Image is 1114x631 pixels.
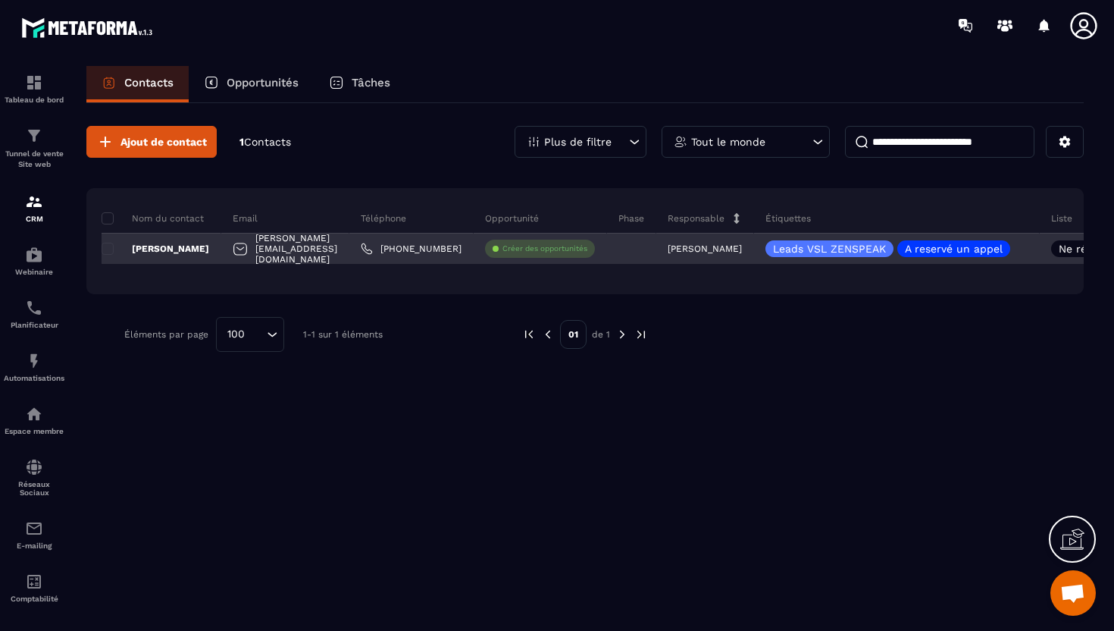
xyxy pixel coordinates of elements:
p: CRM [4,215,64,223]
img: social-network [25,458,43,476]
a: automationsautomationsWebinaire [4,234,64,287]
img: automations [25,352,43,370]
p: Phase [618,212,644,224]
input: Search for option [250,326,263,343]
img: automations [25,405,43,423]
span: 100 [222,326,250,343]
p: Contacts [124,76,174,89]
p: Opportunité [485,212,539,224]
img: logo [21,14,158,42]
a: automationsautomationsEspace membre [4,394,64,447]
a: formationformationTunnel de vente Site web [4,115,64,181]
a: schedulerschedulerPlanificateur [4,287,64,341]
img: formation [25,127,43,145]
p: 1-1 sur 1 éléments [303,329,383,340]
img: email [25,520,43,538]
img: next [634,328,648,341]
p: Réseaux Sociaux [4,480,64,497]
img: formation [25,74,43,92]
a: formationformationTableau de bord [4,62,64,115]
span: Contacts [244,136,291,148]
img: automations [25,246,43,264]
p: Espace membre [4,427,64,435]
a: [PHONE_NUMBER] [361,243,462,255]
a: formationformationCRM [4,181,64,234]
p: Responsable [668,212,724,224]
p: 1 [239,135,291,149]
img: next [615,328,629,341]
p: [PERSON_NAME] [668,243,742,254]
a: social-networksocial-networkRéseaux Sociaux [4,447,64,508]
p: Planificateur [4,321,64,329]
img: formation [25,193,43,211]
p: Éléments par page [124,329,208,340]
p: Créer des opportunités [502,243,587,254]
img: scheduler [25,299,43,317]
p: Tunnel de vente Site web [4,149,64,170]
p: Opportunités [227,76,299,89]
p: Leads VSL ZENSPEAK [773,243,886,254]
p: Email [233,212,258,224]
span: Ajout de contact [120,134,207,149]
img: prev [541,328,555,341]
p: [PERSON_NAME] [102,243,209,255]
img: accountant [25,573,43,591]
p: Comptabilité [4,595,64,603]
p: Plus de filtre [544,137,612,147]
a: automationsautomationsAutomatisations [4,341,64,394]
a: accountantaccountantComptabilité [4,561,64,614]
p: Webinaire [4,268,64,276]
p: Automatisations [4,374,64,382]
p: Nom du contact [102,212,204,224]
p: de 1 [592,328,610,341]
a: Opportunités [189,66,314,102]
button: Ajout de contact [86,126,217,158]
a: emailemailE-mailing [4,508,64,561]
p: Étiquettes [765,212,811,224]
p: 01 [560,320,587,349]
div: Search for option [216,317,284,352]
p: Tout le monde [691,137,765,147]
a: Tâches [314,66,405,102]
div: Ouvrir le chat [1050,570,1096,616]
p: Tableau de bord [4,96,64,104]
p: E-mailing [4,542,64,550]
p: Liste [1051,212,1072,224]
p: Tâches [352,76,390,89]
p: Téléphone [361,212,406,224]
a: Contacts [86,66,189,102]
img: prev [522,328,536,341]
p: A reservé un appel [905,243,1003,254]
